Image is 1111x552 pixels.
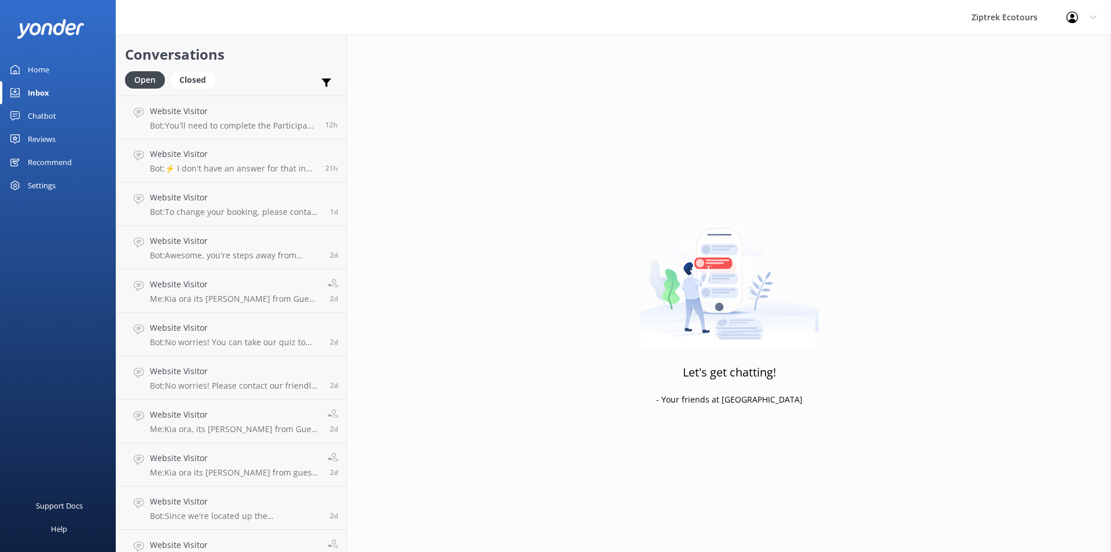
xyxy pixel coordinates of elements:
div: Open [125,71,165,89]
h4: Website Visitor [150,321,321,334]
div: Closed [171,71,215,89]
p: Bot: You'll need to complete the Participant Consent Form for our zipline tours. You can find it ... [150,120,317,131]
a: Website VisitorMe:Kia ora its [PERSON_NAME] from guest services. How can I help you [DATE]?2d [116,443,347,487]
a: Website VisitorBot:Since we're located up the [GEOGRAPHIC_DATA], just a 10-minute walk from the c... [116,487,347,530]
a: Website VisitorBot:To change your booking, please contact our friendly Guest Services Team by ema... [116,182,347,226]
p: Bot: Awesome, you're steps away from ziplining! It's easiest to book your zipline experience onli... [150,250,321,261]
div: Support Docs [36,494,83,517]
h4: Website Visitor [150,105,317,118]
p: Me: Kia ora its [PERSON_NAME] from guest services. How can I help you [DATE]? [150,467,319,478]
span: 10:14pm 10-Aug-2025 (UTC +12:00) Pacific/Auckland [325,120,338,130]
a: Website VisitorBot:No worries! Please contact our friendly Guest Services Team by emailing us at ... [116,356,347,400]
h4: Website Visitor [150,539,319,551]
p: Bot: To change your booking, please contact our friendly Guest Services Team by emailing [EMAIL_A... [150,207,321,217]
h4: Website Visitor [150,452,319,465]
h3: Let's get chatting! [683,363,776,382]
a: Website VisitorBot:Awesome, you're steps away from ziplining! It's easiest to book your zipline e... [116,226,347,269]
p: Bot: No worries! You can take our quiz to find the best zipline adventure for you at [URL][DOMAIN... [150,337,321,348]
span: 07:02pm 09-Aug-2025 (UTC +12:00) Pacific/Auckland [330,207,338,217]
a: Website VisitorBot:⚡ I don't have an answer for that in my knowledge base. Please try and rephras... [116,139,347,182]
span: 08:59am 09-Aug-2025 (UTC +12:00) Pacific/Auckland [330,294,338,304]
p: Bot: ⚡ I don't have an answer for that in my knowledge base. Please try and rephrase your questio... [150,163,317,174]
h4: Website Visitor [150,235,321,247]
p: Bot: Since we're located up the [GEOGRAPHIC_DATA], just a 10-minute walk from the center of town,... [150,511,321,521]
span: 05:42pm 08-Aug-2025 (UTC +12:00) Pacific/Auckland [330,424,338,434]
h4: Website Visitor [150,191,321,204]
a: Open [125,73,171,86]
h4: Website Visitor [150,278,319,291]
a: Website VisitorMe:Kia ora, its [PERSON_NAME] from Guest Services. What date are you trying to boo... [116,400,347,443]
h2: Conversations [125,43,338,65]
div: Reviews [28,127,56,151]
a: Website VisitorBot:You'll need to complete the Participant Consent Form for our zipline tours. Yo... [116,96,347,139]
a: Closed [171,73,220,86]
div: Inbox [28,81,49,104]
p: Me: Kia ora, its [PERSON_NAME] from Guest Services. What date are you trying to book for? [150,424,319,434]
div: Settings [28,174,56,197]
span: 11:46pm 08-Aug-2025 (UTC +12:00) Pacific/Auckland [330,337,338,347]
span: 08:24pm 08-Aug-2025 (UTC +12:00) Pacific/Auckland [330,381,338,390]
a: Website VisitorMe:Kia ora its [PERSON_NAME] from Guest Services. How can I help you [DATE]?2d [116,269,347,313]
p: - Your friends at [GEOGRAPHIC_DATA] [656,393,803,406]
p: Bot: No worries! Please contact our friendly Guest Services Team by emailing us at [EMAIL_ADDRESS... [150,381,321,391]
span: 12:48pm 10-Aug-2025 (UTC +12:00) Pacific/Auckland [325,163,338,173]
span: 11:39am 08-Aug-2025 (UTC +12:00) Pacific/Auckland [330,511,338,521]
img: artwork of a man stealing a conversation from at giant smartphone [640,204,819,349]
a: Website VisitorBot:No worries! You can take our quiz to find the best zipline adventure for you a... [116,313,347,356]
span: 11:52am 08-Aug-2025 (UTC +12:00) Pacific/Auckland [330,467,338,477]
div: Chatbot [28,104,56,127]
span: 10:26am 09-Aug-2025 (UTC +12:00) Pacific/Auckland [330,250,338,260]
img: yonder-white-logo.png [17,19,84,38]
div: Recommend [28,151,72,174]
h4: Website Visitor [150,365,321,378]
h4: Website Visitor [150,148,317,160]
div: Home [28,58,49,81]
p: Me: Kia ora its [PERSON_NAME] from Guest Services. How can I help you [DATE]? [150,294,319,304]
h4: Website Visitor [150,495,321,508]
h4: Website Visitor [150,408,319,421]
div: Help [51,517,67,540]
